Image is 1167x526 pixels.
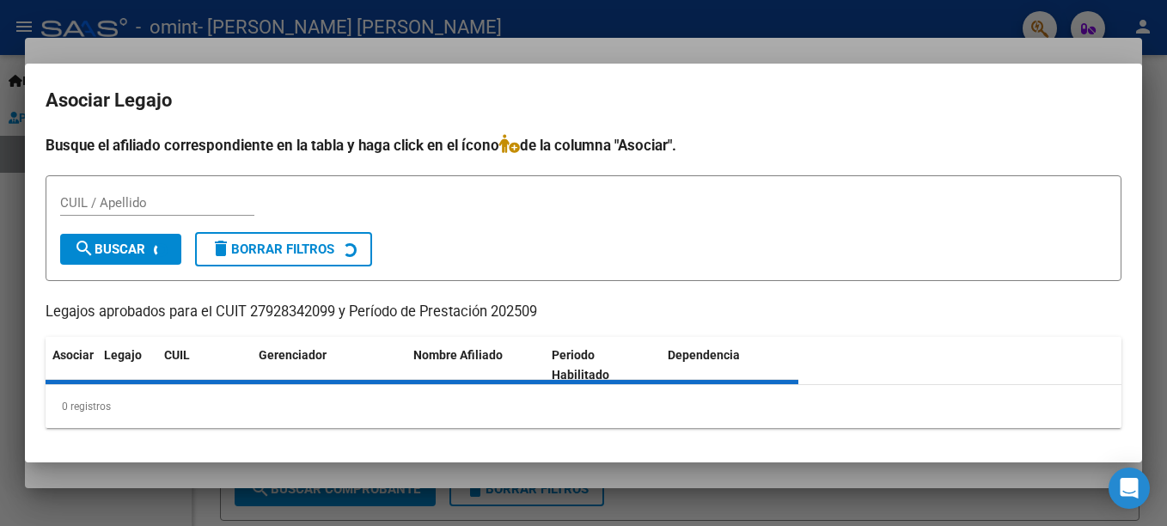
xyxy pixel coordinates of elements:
datatable-header-cell: Nombre Afiliado [406,337,545,394]
span: Periodo Habilitado [552,348,609,382]
datatable-header-cell: Gerenciador [252,337,406,394]
p: Legajos aprobados para el CUIT 27928342099 y Período de Prestación 202509 [46,302,1121,323]
div: 0 registros [46,385,1121,428]
span: Legajo [104,348,142,362]
button: Buscar [60,234,181,265]
button: Borrar Filtros [195,232,372,266]
datatable-header-cell: Dependencia [661,337,799,394]
span: Gerenciador [259,348,327,362]
datatable-header-cell: Asociar [46,337,97,394]
div: Open Intercom Messenger [1109,468,1150,509]
h4: Busque el afiliado correspondiente en la tabla y haga click en el ícono de la columna "Asociar". [46,134,1121,156]
datatable-header-cell: Legajo [97,337,157,394]
span: Dependencia [668,348,740,362]
span: Asociar [52,348,94,362]
h2: Asociar Legajo [46,84,1121,117]
span: Borrar Filtros [211,242,334,257]
mat-icon: search [74,238,95,259]
datatable-header-cell: Periodo Habilitado [545,337,661,394]
span: Buscar [74,242,145,257]
mat-icon: delete [211,238,231,259]
datatable-header-cell: CUIL [157,337,252,394]
span: Nombre Afiliado [413,348,503,362]
span: CUIL [164,348,190,362]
